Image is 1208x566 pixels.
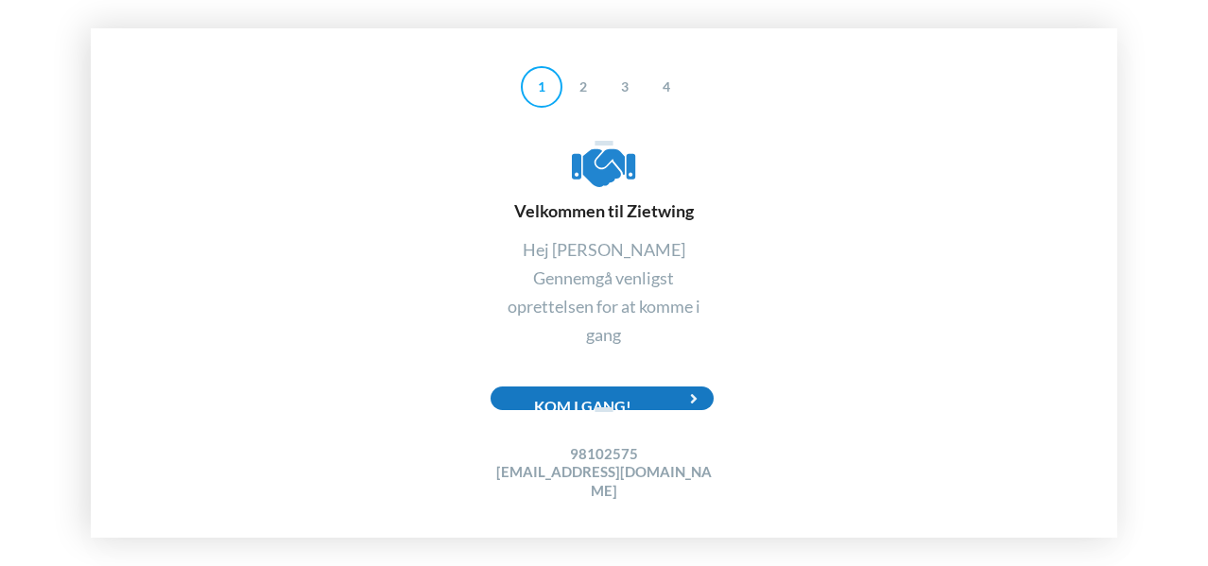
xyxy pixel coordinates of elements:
[604,66,646,108] div: 3
[491,235,717,349] div: Hej [PERSON_NAME] Gennemgå venligst oprettelsen for at komme i gang
[521,66,562,108] div: 1
[491,143,717,222] div: Velkommen til Zietwing
[491,445,717,463] h4: 98102575
[646,66,687,108] div: 4
[562,66,604,108] div: 2
[491,463,717,500] h4: [EMAIL_ADDRESS][DOMAIN_NAME]
[491,386,714,410] div: Kom i gang!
